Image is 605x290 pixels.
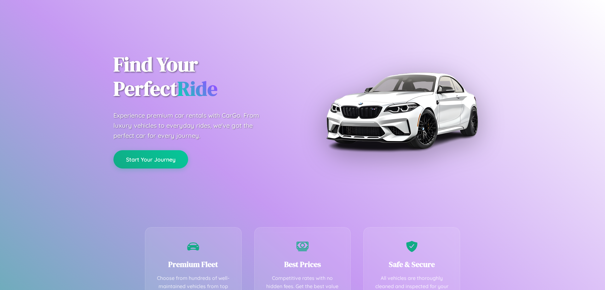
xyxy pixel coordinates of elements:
[373,259,450,269] h3: Safe & Secure
[177,75,217,102] span: Ride
[323,32,481,189] img: Premium BMW car rental vehicle
[113,52,293,101] h1: Find Your Perfect
[113,110,271,141] p: Experience premium car rentals with CarGo. From luxury vehicles to everyday rides, we've got the ...
[155,259,232,269] h3: Premium Fleet
[113,150,188,169] button: Start Your Journey
[264,259,341,269] h3: Best Prices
